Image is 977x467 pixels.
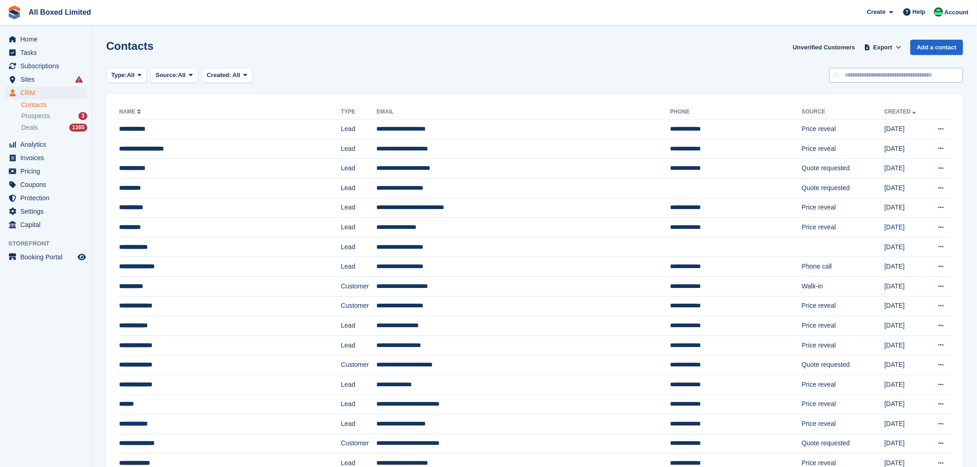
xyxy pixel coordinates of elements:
td: Price reveal [802,395,885,414]
td: Lead [341,237,377,257]
span: Sites [20,73,76,86]
td: Lead [341,375,377,395]
a: menu [5,33,87,46]
a: Name [119,108,143,115]
span: Coupons [20,178,76,191]
td: Price reveal [802,120,885,139]
td: [DATE] [885,139,928,159]
span: Analytics [20,138,76,151]
a: menu [5,60,87,72]
a: Prospects 3 [21,111,87,121]
td: Price reveal [802,198,885,218]
td: Quote requested [802,159,885,179]
th: Source [802,105,885,120]
td: Lead [341,316,377,336]
td: [DATE] [885,198,928,218]
img: Enquiries [934,7,943,17]
a: menu [5,178,87,191]
button: Export [862,40,903,55]
span: CRM [20,86,76,99]
span: Capital [20,218,76,231]
td: Price reveal [802,375,885,395]
td: [DATE] [885,375,928,395]
a: Unverified Customers [789,40,859,55]
td: Lead [341,395,377,414]
i: Smart entry sync failures have occurred [75,76,83,83]
td: Quote requested [802,434,885,454]
td: [DATE] [885,178,928,198]
span: Storefront [8,239,92,248]
td: Lead [341,257,377,277]
span: Help [913,7,926,17]
td: [DATE] [885,434,928,454]
td: [DATE] [885,276,928,296]
span: All [233,72,241,78]
th: Type [341,105,377,120]
td: Lead [341,159,377,179]
img: stora-icon-8386f47178a22dfd0bd8f6a31ec36ba5ce8667c1dd55bd0f319d3a0aa187defe.svg [7,6,21,19]
td: Lead [341,198,377,218]
span: Tasks [20,46,76,59]
td: Customer [341,434,377,454]
td: Lead [341,414,377,434]
span: Create [867,7,886,17]
td: Quote requested [802,178,885,198]
td: [DATE] [885,159,928,179]
td: [DATE] [885,257,928,277]
td: [DATE] [885,218,928,238]
td: Customer [341,296,377,316]
a: menu [5,151,87,164]
a: menu [5,218,87,231]
td: [DATE] [885,120,928,139]
a: menu [5,138,87,151]
td: Quote requested [802,355,885,375]
span: Invoices [20,151,76,164]
h1: Contacts [106,40,154,52]
td: Walk-in [802,276,885,296]
td: [DATE] [885,414,928,434]
span: Type: [111,71,127,80]
td: Lead [341,178,377,198]
td: Phone call [802,257,885,277]
div: 3 [78,112,87,120]
span: Pricing [20,165,76,178]
a: Preview store [76,251,87,263]
span: Booking Portal [20,251,76,263]
td: Lead [341,335,377,355]
a: menu [5,46,87,59]
a: menu [5,86,87,99]
span: Source: [156,71,178,80]
th: Email [377,105,670,120]
td: Price reveal [802,316,885,336]
td: Price reveal [802,139,885,159]
td: [DATE] [885,237,928,257]
td: [DATE] [885,355,928,375]
a: menu [5,192,87,204]
td: Lead [341,120,377,139]
a: menu [5,73,87,86]
td: [DATE] [885,296,928,316]
th: Phone [670,105,802,120]
td: [DATE] [885,316,928,336]
span: Settings [20,205,76,218]
td: [DATE] [885,395,928,414]
td: [DATE] [885,335,928,355]
span: Subscriptions [20,60,76,72]
a: menu [5,165,87,178]
button: Source: All [151,68,198,83]
td: Price reveal [802,218,885,238]
button: Type: All [106,68,147,83]
span: All [127,71,135,80]
div: 1165 [69,124,87,132]
span: Account [945,8,969,17]
a: Contacts [21,101,87,109]
span: Protection [20,192,76,204]
td: Lead [341,139,377,159]
a: Add a contact [911,40,963,55]
span: Deals [21,123,38,132]
a: menu [5,205,87,218]
span: Prospects [21,112,50,120]
a: menu [5,251,87,263]
td: Lead [341,218,377,238]
td: Customer [341,355,377,375]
